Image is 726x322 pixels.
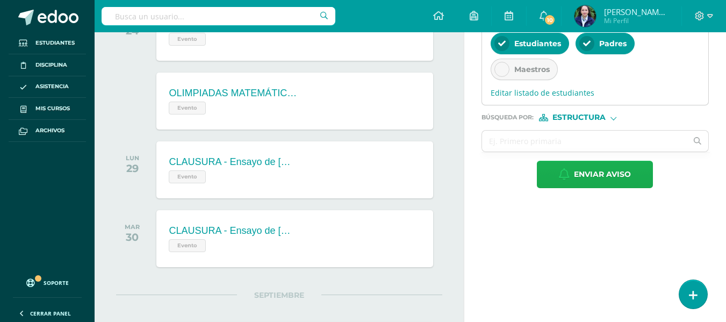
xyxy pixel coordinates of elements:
span: Búsqueda por : [481,115,534,120]
span: Mi Perfil [604,16,669,25]
span: Soporte [44,279,69,287]
span: Evento [169,102,206,115]
span: Maestros [514,65,550,74]
a: Asistencia [9,76,86,98]
span: 10 [544,14,556,26]
button: Enviar aviso [537,161,653,188]
span: Estructura [552,115,606,120]
div: OLIMPIADAS MATEMÁTICAS - Ronda Final [169,88,298,99]
span: Padres [599,39,627,48]
span: Editar listado de estudiantes [491,88,700,98]
span: Archivos [35,126,64,135]
span: Evento [169,170,206,183]
span: [PERSON_NAME] [PERSON_NAME] [604,6,669,17]
img: 381c161aa04f9ea8baa001c8ef3cbafa.png [574,5,596,27]
div: [object Object] [539,114,620,121]
span: Cerrar panel [30,310,71,317]
span: Disciplina [35,61,67,69]
input: Ej. Primero primaria [482,131,687,152]
span: Evento [169,33,206,46]
div: MAR [125,223,140,231]
div: 30 [125,231,140,244]
span: Evento [169,239,206,252]
span: Mis cursos [35,104,70,113]
a: Soporte [13,268,82,295]
div: CLAUSURA - Ensayo de [MEDICAL_DATA] - PREPRIMARIA [169,156,298,168]
a: Mis cursos [9,98,86,120]
a: Disciplina [9,54,86,76]
div: LUN [126,154,139,162]
div: CLAUSURA - Ensayo de [MEDICAL_DATA] - PREPRIMARIA [169,225,298,237]
span: SEPTIEMBRE [237,290,321,300]
a: Estudiantes [9,32,86,54]
div: 29 [126,162,139,175]
a: Archivos [9,120,86,142]
input: Busca un usuario... [102,7,335,25]
span: Estudiantes [35,39,75,47]
span: Enviar aviso [574,161,631,188]
span: Asistencia [35,82,69,91]
span: Estudiantes [514,39,561,48]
